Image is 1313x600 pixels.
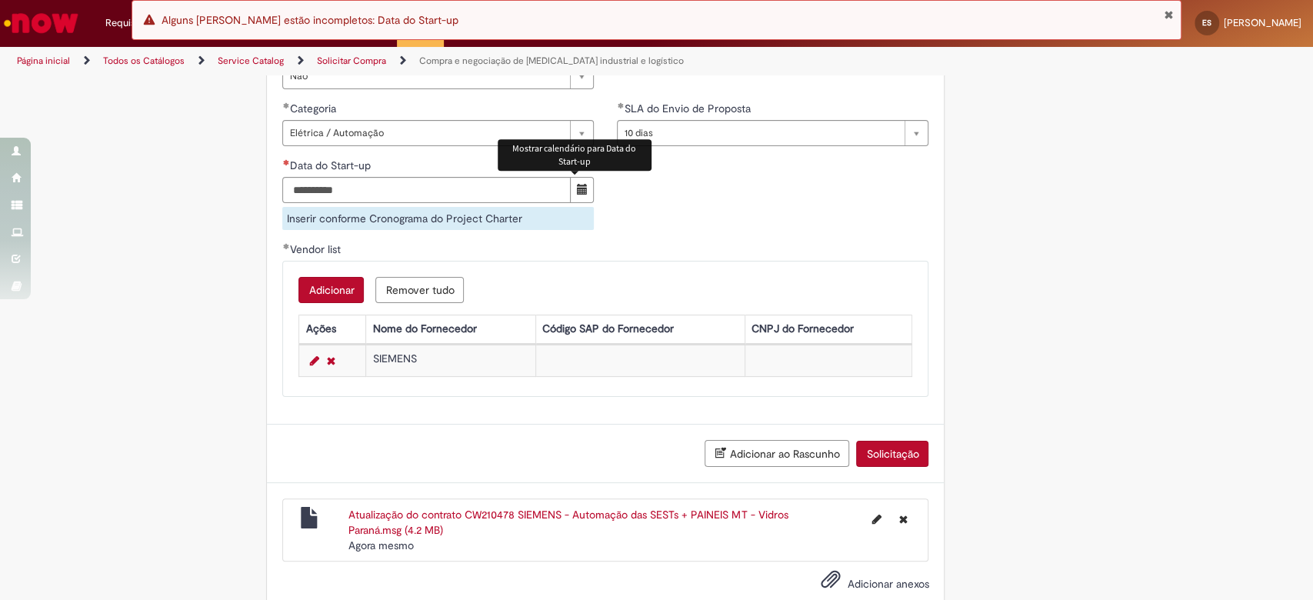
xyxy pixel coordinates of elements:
a: Página inicial [17,55,70,67]
button: Solicitação [856,441,928,467]
ul: Trilhas de página [12,47,864,75]
time: 28/08/2025 10:40:32 [348,538,414,552]
a: Solicitar Compra [317,55,386,67]
span: 10 dias [624,121,897,145]
a: Remover linha 1 [322,352,338,370]
th: Código SAP do Fornecedor [535,315,745,344]
div: Mostrar calendário para Data do Start-up [498,139,652,170]
button: Editar nome de arquivo Atualização do contrato CW210478 SIEMENS - Automação das SESTs + PAINEIS M... [862,507,890,532]
span: Vendor list [289,242,343,256]
a: Editar Linha 1 [305,352,322,370]
th: Ações [299,315,366,344]
th: Nome do Fornecedor [366,315,535,344]
input: Data do Start-up [282,177,571,203]
span: Agora mesmo [348,538,414,552]
button: Adicionar ao Rascunho [705,440,849,467]
span: Obrigatório Preenchido [282,102,289,108]
span: SLA do Envio de Proposta [624,102,753,115]
span: Data do Start-up [289,158,373,172]
div: Inserir conforme Cronograma do Project Charter [282,207,594,230]
span: Obrigatório Preenchido [617,102,624,108]
span: [PERSON_NAME] [1224,16,1301,29]
span: Não [289,64,562,88]
button: Remove all rows for Vendor list [375,277,464,303]
img: ServiceNow [2,8,81,38]
span: Requisições [105,15,159,31]
button: Mostrar calendário para Data do Start-up [570,177,594,203]
button: Add a row for Vendor list [298,277,364,303]
th: CNPJ do Fornecedor [745,315,912,344]
span: Elétrica / Automação [289,121,562,145]
td: SIEMENS [366,345,535,377]
a: Atualização do contrato CW210478 SIEMENS - Automação das SESTs + PAINEIS MT - Vidros Paraná.msg (... [348,508,788,537]
a: Todos os Catálogos [103,55,185,67]
span: ES [1202,18,1211,28]
span: Obrigatório Preenchido [282,243,289,249]
a: Compra e negociação de [MEDICAL_DATA] industrial e logístico [419,55,684,67]
button: Fechar Notificação [1163,8,1173,21]
button: Excluir Atualização do contrato CW210478 SIEMENS - Automação das SESTs + PAINEIS MT - Vidros Para... [889,507,916,532]
span: Categoria [289,102,338,115]
a: Service Catalog [218,55,284,67]
span: Adicionar anexos [847,578,928,592]
span: Alguns [PERSON_NAME] estão incompletos: Data do Start-up [162,13,458,27]
span: Necessários [282,159,289,165]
